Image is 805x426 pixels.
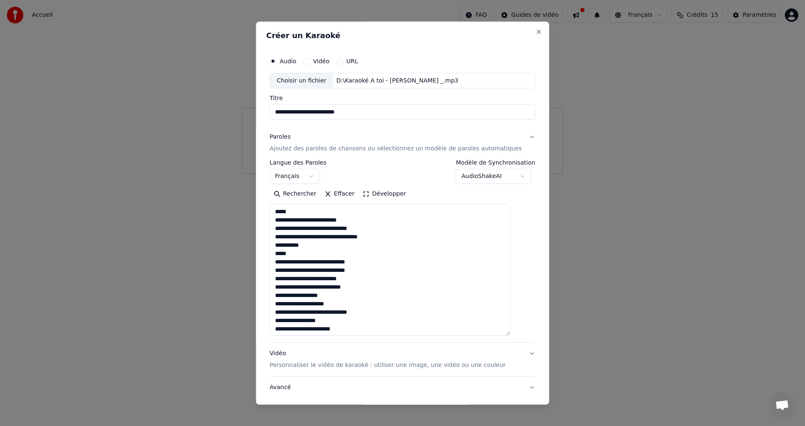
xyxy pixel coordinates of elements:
button: ParolesAjoutez des paroles de chansons ou sélectionnez un modèle de paroles automatiques [270,127,535,160]
div: ParolesAjoutez des paroles de chansons ou sélectionnez un modèle de paroles automatiques [270,160,535,343]
button: Rechercher [270,188,320,201]
div: Vidéo [270,350,506,370]
div: Choisir un fichier [270,73,333,88]
button: Effacer [320,188,358,201]
label: Langue des Paroles [270,160,327,166]
button: Avancé [270,377,535,399]
label: Audio [280,58,296,64]
label: URL [346,58,358,64]
div: Paroles [270,133,291,142]
label: Vidéo [313,58,330,64]
p: Personnaliser le vidéo de karaoké : utiliser une image, une vidéo ou une couleur [270,361,506,370]
label: Modèle de Synchronisation [456,160,535,166]
label: Titre [270,96,535,101]
p: Ajoutez des paroles de chansons ou sélectionnez un modèle de paroles automatiques [270,145,522,153]
h2: Créer un Karaoké [266,32,539,39]
div: D:\Karaoké A toi - [PERSON_NAME] _.mp3 [333,77,462,85]
button: Développer [359,188,410,201]
button: VidéoPersonnaliser le vidéo de karaoké : utiliser une image, une vidéo ou une couleur [270,343,535,377]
